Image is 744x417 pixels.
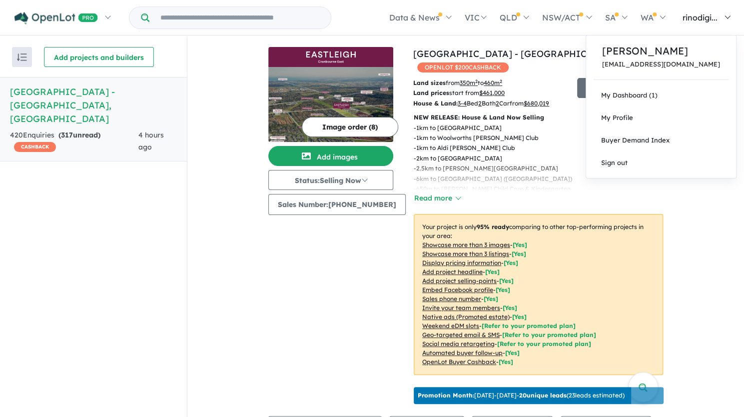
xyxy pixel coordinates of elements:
span: [ Yes ] [503,304,517,311]
button: Update (18) [577,78,650,98]
div: 420 Enquir ies [10,129,138,153]
u: Add project headline [422,268,483,275]
u: Showcase more than 3 listings [422,250,509,257]
u: Showcase more than 3 images [422,241,510,248]
u: 2 [478,99,482,107]
u: Sales phone number [422,295,481,302]
button: Add images [268,146,393,166]
u: Invite your team members [422,304,500,311]
p: Bed Bath Car from [413,98,570,108]
span: [ Yes ] [513,241,527,248]
h5: [GEOGRAPHIC_DATA] - [GEOGRAPHIC_DATA] , [GEOGRAPHIC_DATA] [10,85,177,125]
span: [ Yes ] [496,286,510,293]
p: - 1km to Aldi [PERSON_NAME] Club [414,143,671,153]
u: 3-4 [458,99,467,107]
p: - 2.5km to [PERSON_NAME][GEOGRAPHIC_DATA] [414,163,671,173]
a: Sign out [586,151,736,174]
span: [Yes] [512,313,527,320]
b: Land sizes [413,79,446,86]
a: [PERSON_NAME] [602,43,720,58]
span: [Refer to your promoted plan] [497,340,591,347]
img: Eastleigh - Cranbourne East [268,67,393,142]
u: Native ads (Promoted estate) [422,313,510,320]
a: My Dashboard (1) [586,84,736,106]
b: Land prices [413,89,449,96]
span: 317 [61,130,73,139]
span: My Profile [601,113,633,121]
u: Social media retargeting [422,340,495,347]
u: Display pricing information [422,259,501,266]
a: [EMAIL_ADDRESS][DOMAIN_NAME] [602,60,720,68]
b: Promotion Month: [418,391,474,399]
button: Status:Selling Now [268,170,393,190]
a: Buyer Demand Index [586,129,736,151]
button: Add projects and builders [44,47,154,67]
u: Weekend eDM slots [422,322,479,329]
button: Image order (8) [302,117,398,137]
p: [DATE] - [DATE] - ( 23 leads estimated) [418,391,625,400]
strong: ( unread) [58,130,100,139]
p: NEW RELEASE: House & Land Now Selling [414,112,663,122]
span: to [478,79,502,86]
input: Try estate name, suburb, builder or developer [151,7,329,28]
img: Openlot PRO Logo White [14,12,98,24]
span: rinodigi... [683,12,718,22]
u: 350 m [460,79,478,86]
p: - 1km to [GEOGRAPHIC_DATA] [414,123,671,133]
p: from [413,78,570,88]
span: [Yes] [499,358,513,365]
p: - 650m to [PERSON_NAME] Child Care & Kindergarten [414,184,671,194]
b: 95 % ready [477,223,509,230]
img: Eastleigh - Cranbourne East Logo [272,51,389,63]
u: $ 461,000 [479,89,505,96]
p: - 1km to Woolworths [PERSON_NAME] Club [414,133,671,143]
p: Your project is only comparing to other top-performing projects in your area: - - - - - - - - - -... [414,214,663,375]
span: [Refer to your promoted plan] [502,331,596,338]
span: [Yes] [505,349,520,356]
u: Embed Facebook profile [422,286,493,293]
p: - 6km to [GEOGRAPHIC_DATA] ([GEOGRAPHIC_DATA]) [414,174,671,184]
a: Eastleigh - Cranbourne East LogoEastleigh - Cranbourne East [268,47,393,142]
span: [Refer to your promoted plan] [482,322,576,329]
span: CASHBACK [14,142,56,152]
u: Add project selling-points [422,277,497,284]
a: [GEOGRAPHIC_DATA] - [GEOGRAPHIC_DATA] [413,48,620,59]
b: 20 unique leads [519,391,567,399]
u: OpenLot Buyer Cashback [422,358,496,365]
button: Sales Number:[PHONE_NUMBER] [268,194,406,215]
button: Read more [414,192,461,204]
span: [ Yes ] [499,277,514,284]
u: $ 680,019 [524,99,549,107]
span: OPENLOT $ 200 CASHBACK [417,62,509,72]
u: Automated buyer follow-up [422,349,503,356]
u: Geo-targeted email & SMS [422,331,500,338]
span: [ Yes ] [512,250,526,257]
sup: 2 [475,78,478,84]
span: [ Yes ] [485,268,500,275]
u: 2 [496,99,499,107]
span: [ Yes ] [504,259,518,266]
u: 460 m [484,79,502,86]
span: [ Yes ] [484,295,498,302]
a: My Profile [586,106,736,129]
p: - 2km to [GEOGRAPHIC_DATA] [414,153,671,163]
span: 4 hours ago [138,130,164,151]
img: sort.svg [17,53,27,61]
p: start from [413,88,570,98]
b: House & Land: [413,99,458,107]
sup: 2 [500,78,502,84]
